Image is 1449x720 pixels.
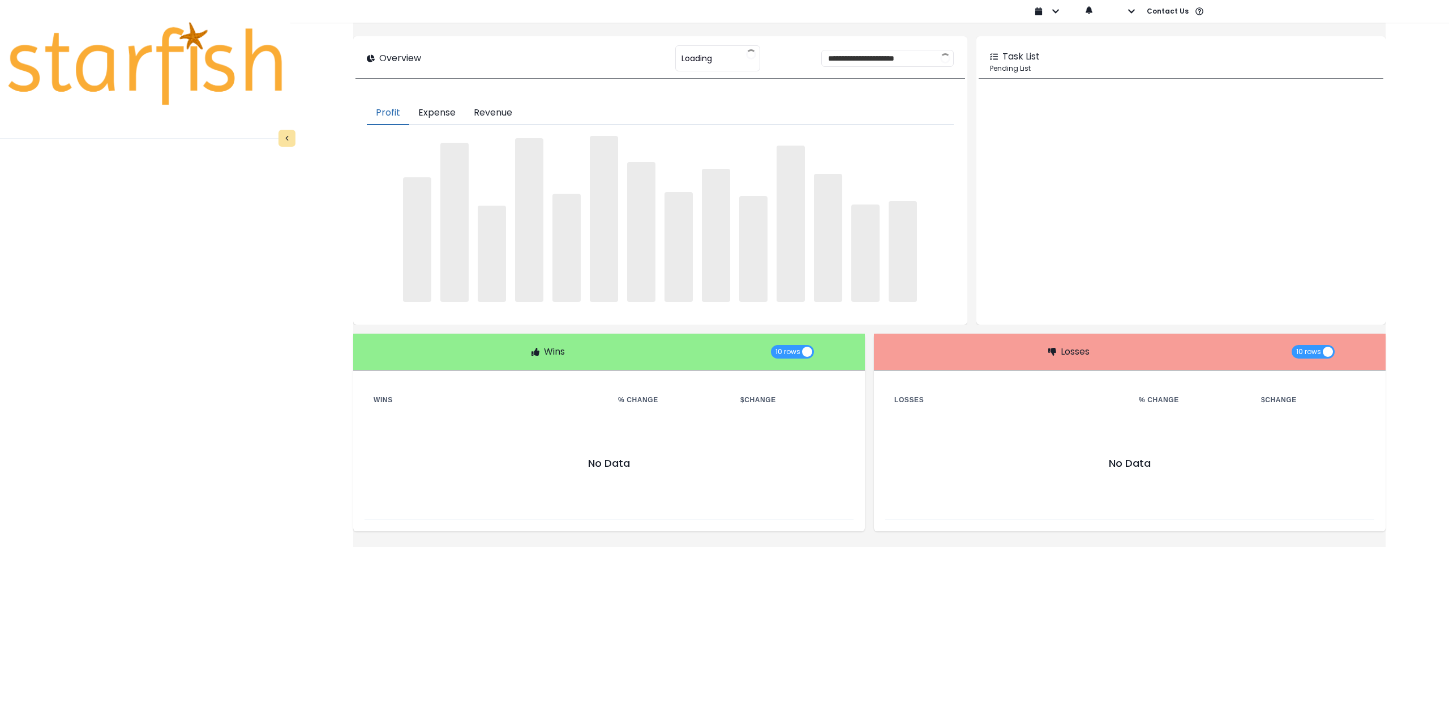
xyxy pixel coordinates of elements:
[627,162,655,302] span: ‌
[379,52,421,65] p: Overview
[367,101,409,125] button: Profit
[775,345,800,359] span: 10 rows
[814,174,842,302] span: ‌
[702,169,730,302] span: ‌
[403,177,431,301] span: ‌
[665,192,693,302] span: ‌
[1002,50,1040,63] p: Task List
[374,459,844,468] p: No Data
[440,143,469,302] span: ‌
[552,194,581,302] span: ‌
[1296,345,1321,359] span: 10 rows
[777,146,805,301] span: ‌
[731,393,854,407] th: $ Change
[609,393,731,407] th: % Change
[544,345,565,359] p: Wins
[885,393,1130,407] th: Losses
[478,206,506,301] span: ‌
[1252,393,1374,407] th: $ Change
[590,136,618,302] span: ‌
[894,459,1365,468] p: No Data
[990,63,1372,74] p: Pending List
[515,138,543,302] span: ‌
[889,201,917,302] span: ‌
[739,196,768,302] span: ‌
[465,101,521,125] button: Revenue
[851,205,880,302] span: ‌
[1061,345,1090,359] p: Losses
[409,101,465,125] button: Expense
[681,46,712,70] span: Loading
[365,393,609,407] th: Wins
[1130,393,1252,407] th: % Change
